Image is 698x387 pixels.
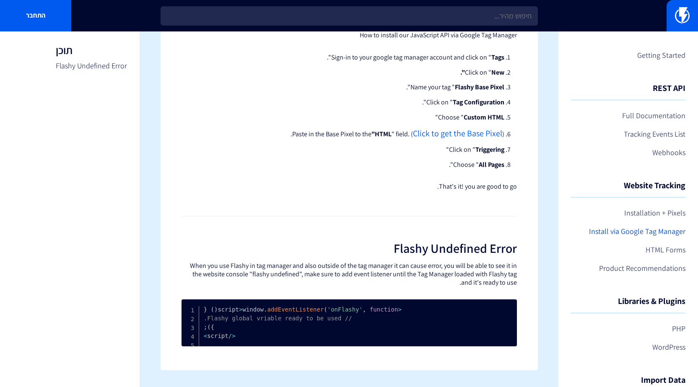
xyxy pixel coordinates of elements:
[571,83,685,100] h4: REST API
[267,306,324,313] span: addEventListener
[413,128,502,139] a: Click to get the Base Pixel
[491,53,504,62] strong: Tags
[207,324,210,330] span: )
[204,315,352,322] span: // Flashy global vriable ready to be used.
[571,181,685,197] h4: Website Tracking
[571,224,685,239] a: Install via Google Tag Manager
[161,6,538,26] input: חיפוש מהיר...
[56,44,127,56] h3: תוכן
[204,324,207,330] span: ;
[460,68,504,77] strong: New".
[194,82,504,93] li: Name your tag " ".
[475,145,504,154] strong: Triggering
[239,306,242,313] span: >
[182,262,517,287] p: When you use Flashy in tag manager and also outside of the tag manager it can cause error, you wi...
[370,306,398,313] span: function
[204,332,207,339] span: >
[182,242,517,255] h2: Flashy Undefined Error
[211,306,214,313] span: )
[571,261,685,275] a: Product Recommendations
[571,145,685,160] a: Webhooks
[363,306,366,313] span: ,
[571,322,685,336] a: PHP
[571,340,685,354] a: WordPress
[204,306,402,339] code: script window script
[56,60,127,71] a: Flashy Undefined Error
[571,206,685,220] a: Installation + Pixels
[455,83,504,91] strong: Flashy Base Pixel
[371,130,392,138] strong: "HTML
[182,31,517,39] p: How to install our JavaScript API via Google Tag Manager
[232,332,235,339] span: <
[327,306,363,313] span: 'onFlashy'
[464,113,504,122] strong: Custom HTML
[204,306,207,313] span: {
[398,306,401,313] span: <
[194,67,504,78] li: Click on "
[194,112,504,123] li: Choose " "
[264,306,267,313] span: .
[194,159,504,170] li: Choose " ".
[194,52,504,63] li: Sign-in to your google tag manager account and click on " ".
[571,109,685,123] a: Full Documentation
[453,98,504,106] strong: Tag Configuration
[571,243,685,257] a: HTML Forms
[211,324,214,330] span: }
[571,48,685,62] a: Getting Started
[214,306,218,313] span: (
[571,127,685,141] a: Tracking Events List
[228,332,232,339] span: /
[324,306,327,313] span: (
[182,182,517,191] p: That's it! you are good to go.
[571,296,685,313] h4: Libraries & Plugins
[194,144,504,155] li: Click on " "
[479,160,504,169] strong: All Pages
[194,127,504,140] li: Paste in the Base Pixel to the " field. ( ).
[194,97,504,108] li: Click on " ".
